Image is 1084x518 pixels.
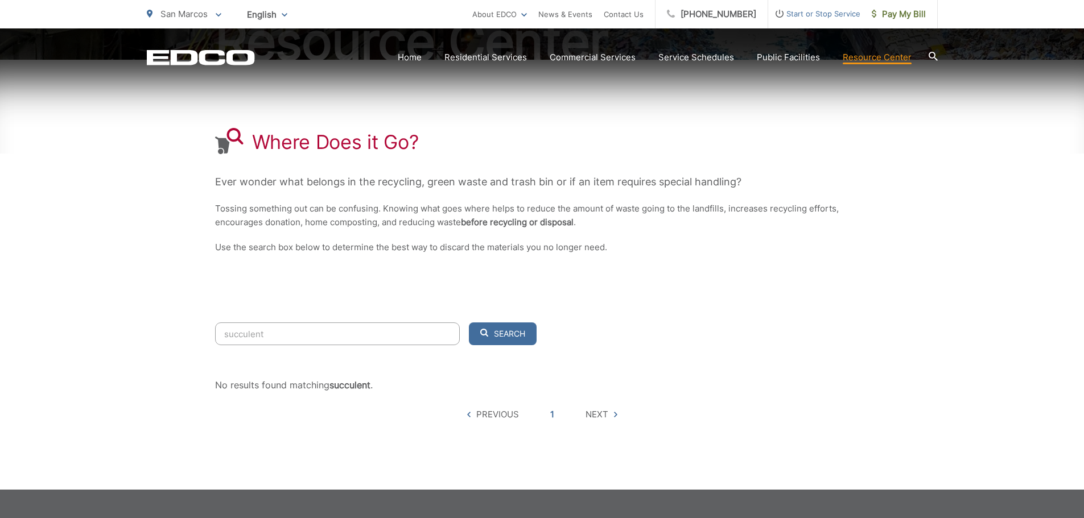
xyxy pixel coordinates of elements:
[550,51,636,64] a: Commercial Services
[444,51,527,64] a: Residential Services
[461,217,574,227] strong: before recycling or disposal
[398,51,422,64] a: Home
[538,7,592,21] a: News & Events
[329,379,370,391] strong: succulent
[872,7,926,21] span: Pay My Bill
[604,7,644,21] a: Contact Us
[160,9,208,19] span: San Marcos
[550,408,554,421] a: 1
[147,49,255,65] a: EDCD logo. Return to the homepage.
[215,322,460,345] input: Search
[238,5,296,24] span: English
[472,7,527,21] a: About EDCO
[215,202,869,229] p: Tossing something out can be confusing. Knowing what goes where helps to reduce the amount of was...
[469,322,537,345] button: Search
[843,51,912,64] a: Resource Center
[757,51,820,64] a: Public Facilities
[215,379,869,391] div: No results found matching .
[215,173,869,190] p: Ever wonder what belongs in the recycling, green waste and trash bin or if an item requires speci...
[494,329,525,339] span: Search
[658,51,734,64] a: Service Schedules
[252,131,419,154] h1: Where Does it Go?
[215,241,869,254] p: Use the search box below to determine the best way to discard the materials you no longer need.
[476,408,519,421] span: Previous
[586,408,608,421] span: Next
